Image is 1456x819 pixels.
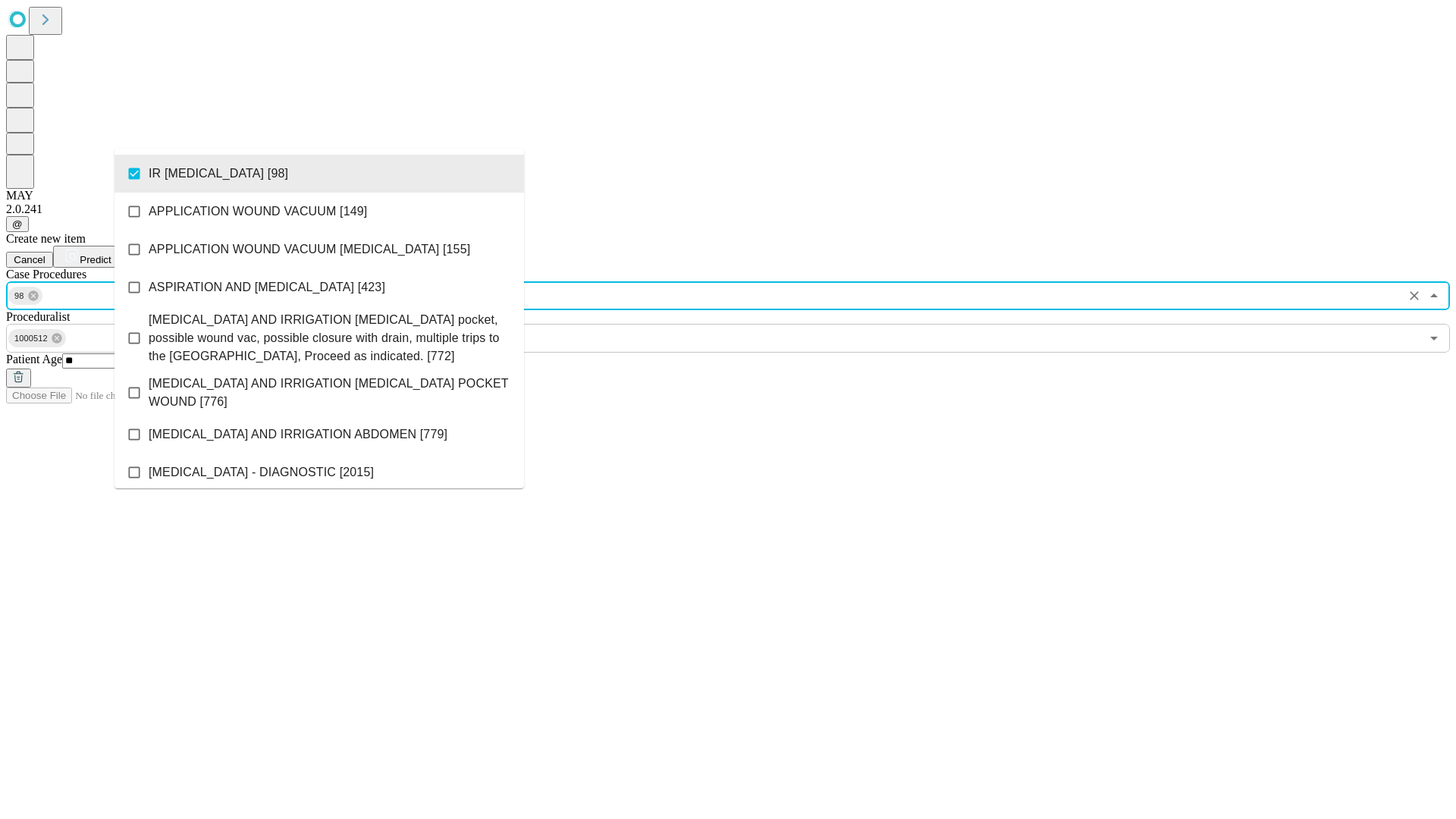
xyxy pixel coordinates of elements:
[6,189,1450,202] div: MAY
[6,216,29,232] button: @
[6,252,53,268] button: Cancel
[1404,285,1425,306] button: Clear
[53,246,123,268] button: Predict
[149,375,512,411] span: [MEDICAL_DATA] AND IRRIGATION [MEDICAL_DATA] POCKET WOUND [776]
[149,425,447,444] span: [MEDICAL_DATA] AND IRRIGATION ABDOMEN [779]
[149,463,374,482] span: [MEDICAL_DATA] - DIAGNOSTIC [2015]
[6,268,86,281] span: Scheduled Procedure
[6,353,62,366] span: Patient Age
[149,278,385,297] span: ASPIRATION AND [MEDICAL_DATA] [423]
[149,165,288,183] span: IR [MEDICAL_DATA] [98]
[80,254,111,265] span: Predict
[14,254,45,265] span: Cancel
[8,287,30,305] span: 98
[6,310,70,323] span: Proceduralist
[6,202,1450,216] div: 2.0.241
[8,330,54,347] span: 1000512
[149,311,512,366] span: [MEDICAL_DATA] AND IRRIGATION [MEDICAL_DATA] pocket, possible wound vac, possible closure with dr...
[149,202,367,221] span: APPLICATION WOUND VACUUM [149]
[8,329,66,347] div: 1000512
[1423,285,1445,306] button: Close
[6,232,86,245] span: Create new item
[1423,328,1445,349] button: Open
[12,218,23,230] span: @
[8,287,42,305] div: 98
[149,240,470,259] span: APPLICATION WOUND VACUUM [MEDICAL_DATA] [155]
